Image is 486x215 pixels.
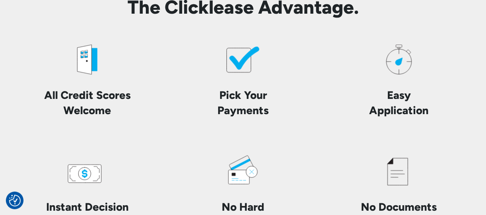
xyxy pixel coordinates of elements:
[28,88,146,118] h4: All Credit Scores Welcome
[369,88,429,118] h4: Easy Application
[9,195,21,206] img: Revisit consent button
[217,88,269,118] h4: Pick Your Payments
[9,195,21,206] button: Consent Preferences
